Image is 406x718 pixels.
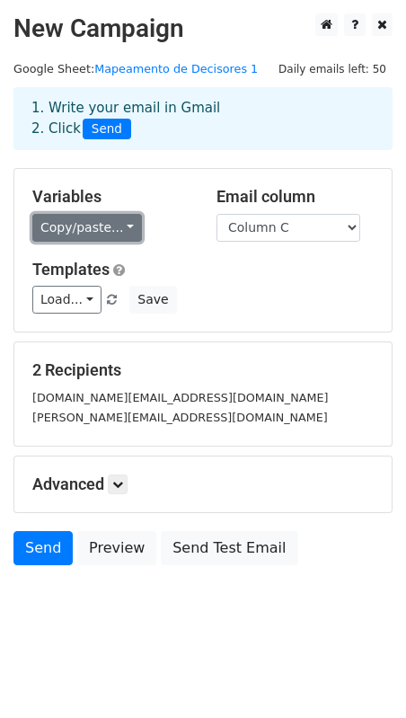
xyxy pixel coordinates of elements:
a: Mapeamento de Decisores 1 [94,62,258,75]
a: Send Test Email [161,531,297,565]
h5: 2 Recipients [32,360,374,380]
small: [DOMAIN_NAME][EMAIL_ADDRESS][DOMAIN_NAME] [32,391,328,404]
a: Copy/paste... [32,214,142,242]
a: Preview [77,531,156,565]
h5: Email column [216,187,374,207]
a: Send [13,531,73,565]
button: Save [129,286,176,314]
a: Daily emails left: 50 [272,62,393,75]
span: Send [83,119,131,140]
h5: Advanced [32,474,374,494]
div: 1. Write your email in Gmail 2. Click [18,98,388,139]
a: Load... [32,286,101,314]
span: Daily emails left: 50 [272,59,393,79]
small: Google Sheet: [13,62,258,75]
small: [PERSON_NAME][EMAIL_ADDRESS][DOMAIN_NAME] [32,411,328,424]
a: Templates [32,260,110,279]
h5: Variables [32,187,190,207]
h2: New Campaign [13,13,393,44]
iframe: Chat Widget [316,632,406,718]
